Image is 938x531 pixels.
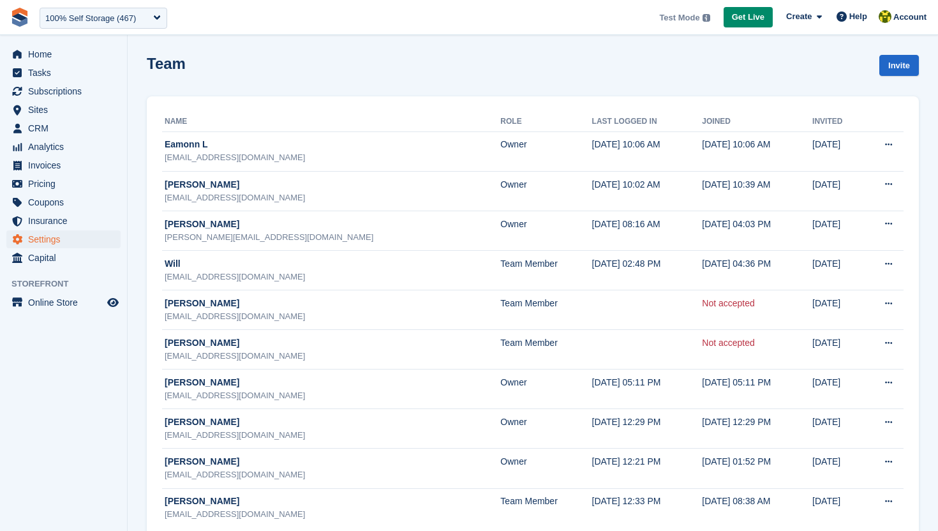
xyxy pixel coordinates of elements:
[812,250,861,290] td: [DATE]
[165,455,500,468] div: [PERSON_NAME]
[702,131,812,171] td: [DATE] 10:06 AM
[6,193,121,211] a: menu
[592,409,703,449] td: [DATE] 12:29 PM
[592,131,703,171] td: [DATE] 10:06 AM
[703,14,710,22] img: icon-info-grey-7440780725fd019a000dd9b08b2336e03edf1995a4989e88bcd33f0948082b44.svg
[28,175,105,193] span: Pricing
[500,131,592,171] td: Owner
[592,250,703,290] td: [DATE] 02:48 PM
[165,271,500,283] div: [EMAIL_ADDRESS][DOMAIN_NAME]
[165,138,500,151] div: Eamonn L
[28,119,105,137] span: CRM
[165,389,500,402] div: [EMAIL_ADDRESS][DOMAIN_NAME]
[592,488,703,528] td: [DATE] 12:33 PM
[702,488,812,528] td: [DATE] 08:38 AM
[165,218,500,231] div: [PERSON_NAME]
[500,449,592,488] td: Owner
[702,112,812,132] th: Joined
[6,230,121,248] a: menu
[500,250,592,290] td: Team Member
[162,112,500,132] th: Name
[165,191,500,204] div: [EMAIL_ADDRESS][DOMAIN_NAME]
[879,10,891,23] img: Rob Sweeney
[893,11,927,24] span: Account
[165,231,500,244] div: [PERSON_NAME][EMAIL_ADDRESS][DOMAIN_NAME]
[812,330,861,370] td: [DATE]
[28,212,105,230] span: Insurance
[500,409,592,449] td: Owner
[6,101,121,119] a: menu
[812,131,861,171] td: [DATE]
[592,112,703,132] th: Last logged in
[165,508,500,521] div: [EMAIL_ADDRESS][DOMAIN_NAME]
[702,409,812,449] td: [DATE] 12:29 PM
[500,370,592,409] td: Owner
[500,112,592,132] th: Role
[6,249,121,267] a: menu
[105,295,121,310] a: Preview store
[165,429,500,442] div: [EMAIL_ADDRESS][DOMAIN_NAME]
[6,64,121,82] a: menu
[28,193,105,211] span: Coupons
[10,8,29,27] img: stora-icon-8386f47178a22dfd0bd8f6a31ec36ba5ce8667c1dd55bd0f319d3a0aa187defe.svg
[592,449,703,488] td: [DATE] 12:21 PM
[28,230,105,248] span: Settings
[6,138,121,156] a: menu
[702,298,755,308] a: Not accepted
[28,82,105,100] span: Subscriptions
[732,11,764,24] span: Get Live
[702,338,755,348] a: Not accepted
[812,290,861,330] td: [DATE]
[6,45,121,63] a: menu
[28,101,105,119] span: Sites
[812,370,861,409] td: [DATE]
[659,11,699,24] span: Test Mode
[812,449,861,488] td: [DATE]
[28,138,105,156] span: Analytics
[6,294,121,311] a: menu
[28,294,105,311] span: Online Store
[592,370,703,409] td: [DATE] 05:11 PM
[702,250,812,290] td: [DATE] 04:36 PM
[6,175,121,193] a: menu
[165,178,500,191] div: [PERSON_NAME]
[500,211,592,250] td: Owner
[812,112,861,132] th: Invited
[147,55,186,72] h1: Team
[6,119,121,137] a: menu
[702,449,812,488] td: [DATE] 01:52 PM
[812,171,861,211] td: [DATE]
[500,488,592,528] td: Team Member
[500,330,592,370] td: Team Member
[812,488,861,528] td: [DATE]
[500,171,592,211] td: Owner
[165,336,500,350] div: [PERSON_NAME]
[165,310,500,323] div: [EMAIL_ADDRESS][DOMAIN_NAME]
[28,156,105,174] span: Invoices
[165,151,500,164] div: [EMAIL_ADDRESS][DOMAIN_NAME]
[11,278,127,290] span: Storefront
[592,211,703,250] td: [DATE] 08:16 AM
[165,297,500,310] div: [PERSON_NAME]
[6,212,121,230] a: menu
[702,211,812,250] td: [DATE] 04:03 PM
[45,12,136,25] div: 100% Self Storage (467)
[879,55,919,76] a: Invite
[165,415,500,429] div: [PERSON_NAME]
[812,409,861,449] td: [DATE]
[702,171,812,211] td: [DATE] 10:39 AM
[6,156,121,174] a: menu
[165,468,500,481] div: [EMAIL_ADDRESS][DOMAIN_NAME]
[28,45,105,63] span: Home
[165,495,500,508] div: [PERSON_NAME]
[28,249,105,267] span: Capital
[592,171,703,211] td: [DATE] 10:02 AM
[28,64,105,82] span: Tasks
[165,257,500,271] div: Will
[500,290,592,330] td: Team Member
[849,10,867,23] span: Help
[786,10,812,23] span: Create
[165,350,500,363] div: [EMAIL_ADDRESS][DOMAIN_NAME]
[165,376,500,389] div: [PERSON_NAME]
[702,370,812,409] td: [DATE] 05:11 PM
